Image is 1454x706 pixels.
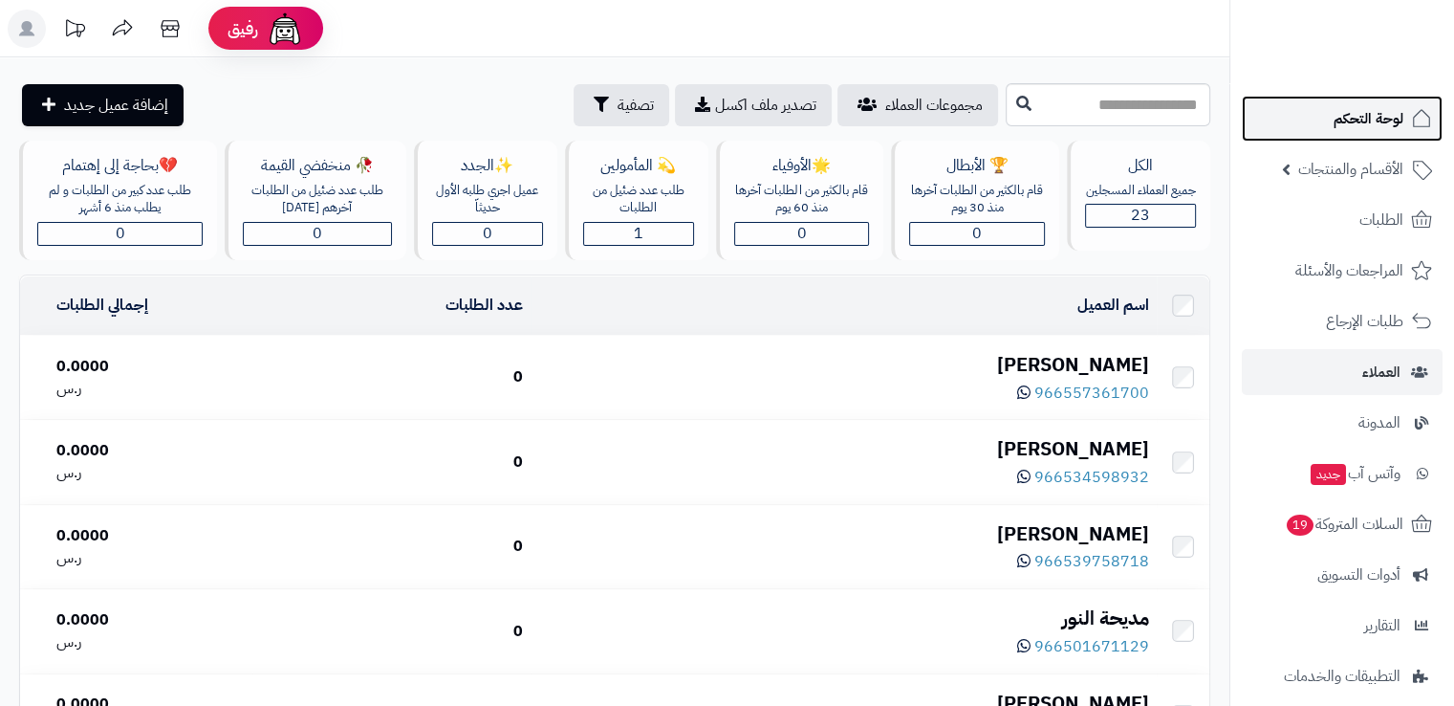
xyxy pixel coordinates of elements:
img: ai-face.png [266,10,304,48]
span: الطلبات [1359,207,1403,233]
a: تحديثات المنصة [51,10,98,53]
div: [PERSON_NAME] [538,435,1149,463]
span: 966539758718 [1034,550,1149,573]
span: المدونة [1358,409,1400,436]
div: قام بالكثير من الطلبات آخرها منذ 60 يوم [734,182,870,217]
a: طلبات الإرجاع [1242,298,1443,344]
span: 966557361700 [1034,382,1149,405]
span: 0 [972,222,982,245]
div: 0.0000 [56,609,245,631]
button: تصفية [574,84,669,126]
div: 0 [260,452,523,474]
div: قام بالكثير من الطلبات آخرها منذ 30 يوم [909,182,1045,217]
span: تصدير ملف اكسل [715,94,816,117]
a: ✨الجددعميل اجري طلبه الأول حديثاّ0 [410,141,561,260]
div: جميع العملاء المسجلين [1085,182,1196,200]
div: ر.س [56,631,245,653]
div: ر.س [56,378,245,400]
a: الكلجميع العملاء المسجلين23 [1063,141,1214,260]
a: التقارير [1242,603,1443,649]
a: الطلبات [1242,197,1443,243]
a: إضافة عميل جديد [22,84,184,126]
span: 0 [483,222,492,245]
div: ر.س [56,462,245,484]
a: العملاء [1242,349,1443,395]
div: [PERSON_NAME] [538,520,1149,548]
a: التطبيقات والخدمات [1242,653,1443,699]
div: 🥀 منخفضي القيمة [243,155,391,177]
a: 💫 المأمولينطلب عدد ضئيل من الطلبات1 [561,141,712,260]
div: 🌟الأوفياء [734,155,870,177]
span: لوحة التحكم [1334,105,1403,132]
div: 0.0000 [56,440,245,462]
div: مديحة النور [538,605,1149,632]
div: 💫 المأمولين [583,155,694,177]
span: الأقسام والمنتجات [1298,156,1403,183]
div: 🏆 الأبطال [909,155,1045,177]
span: مجموعات العملاء [885,94,983,117]
span: التطبيقات والخدمات [1284,663,1400,690]
a: المراجعات والأسئلة [1242,248,1443,294]
span: السلات المتروكة [1285,511,1403,538]
a: 966557361700 [1017,382,1149,405]
div: ✨الجدد [432,155,543,177]
span: المراجعات والأسئلة [1295,257,1403,284]
a: 966534598932 [1017,466,1149,489]
div: 0 [260,366,523,388]
a: وآتس آبجديد [1242,451,1443,496]
a: لوحة التحكم [1242,96,1443,142]
a: 🥀 منخفضي القيمةطلب عدد ضئيل من الطلبات آخرهم [DATE]0 [221,141,409,260]
span: 0 [796,222,806,245]
a: 966539758718 [1017,550,1149,573]
span: 23 [1131,204,1150,227]
a: عدد الطلبات [445,294,523,317]
a: السلات المتروكة19 [1242,501,1443,547]
div: 0.0000 [56,356,245,378]
span: إضافة عميل جديد [64,94,168,117]
a: إجمالي الطلبات [56,294,148,317]
span: تصفية [618,94,654,117]
a: المدونة [1242,400,1443,446]
a: 🏆 الأبطالقام بالكثير من الطلبات آخرها منذ 30 يوم0 [887,141,1063,260]
span: 966534598932 [1034,466,1149,489]
div: طلب عدد ضئيل من الطلبات [583,182,694,217]
span: 966501671129 [1034,635,1149,658]
div: 0.0000 [56,525,245,547]
div: 0 [260,536,523,558]
span: جديد [1311,464,1346,485]
a: 🌟الأوفياءقام بالكثير من الطلبات آخرها منذ 60 يوم0 [712,141,888,260]
span: رفيق [228,17,258,40]
div: 💔بحاجة إلى إهتمام [37,155,203,177]
a: 966501671129 [1017,635,1149,658]
span: طلبات الإرجاع [1326,308,1403,335]
div: عميل اجري طلبه الأول حديثاّ [432,182,543,217]
a: تصدير ملف اكسل [675,84,832,126]
a: 💔بحاجة إلى إهتمامطلب عدد كبير من الطلبات و لم يطلب منذ 6 أشهر0 [15,141,221,260]
span: وآتس آب [1309,460,1400,487]
a: اسم العميل [1077,294,1149,317]
span: 0 [313,222,322,245]
span: 19 [1287,515,1313,536]
span: أدوات التسويق [1317,562,1400,588]
div: طلب عدد ضئيل من الطلبات آخرهم [DATE] [243,182,391,217]
span: العملاء [1362,359,1400,386]
div: الكل [1085,155,1196,177]
span: 1 [634,222,643,245]
div: طلب عدد كبير من الطلبات و لم يطلب منذ 6 أشهر [37,182,203,217]
span: 0 [116,222,125,245]
div: ر.س [56,547,245,569]
a: أدوات التسويق [1242,552,1443,598]
div: 0 [260,621,523,643]
a: مجموعات العملاء [837,84,998,126]
div: [PERSON_NAME] [538,351,1149,379]
span: التقارير [1364,612,1400,639]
